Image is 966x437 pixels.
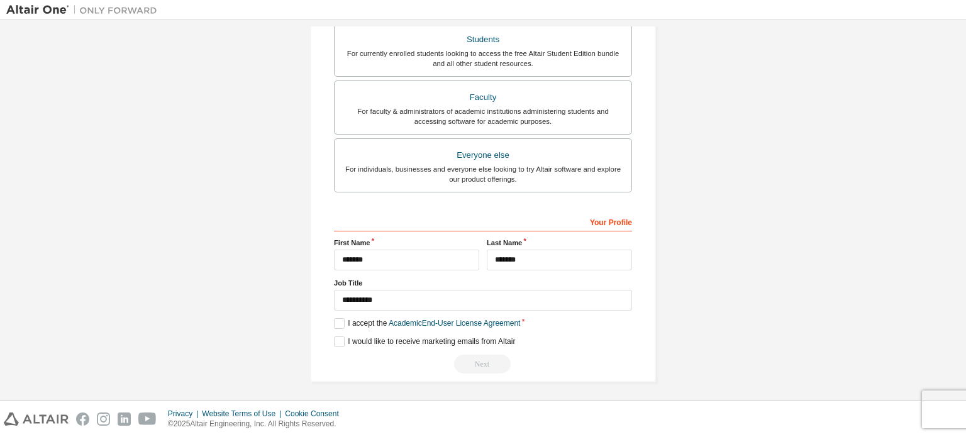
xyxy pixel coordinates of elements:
div: Cookie Consent [285,409,346,419]
label: I accept the [334,318,520,329]
img: instagram.svg [97,412,110,426]
label: First Name [334,238,479,248]
label: Job Title [334,278,632,288]
div: Privacy [168,409,202,419]
img: altair_logo.svg [4,412,69,426]
div: For currently enrolled students looking to access the free Altair Student Edition bundle and all ... [342,48,624,69]
img: Altair One [6,4,164,16]
div: Read and acccept EULA to continue [334,355,632,373]
img: facebook.svg [76,412,89,426]
div: Faculty [342,89,624,106]
label: Last Name [487,238,632,248]
div: For faculty & administrators of academic institutions administering students and accessing softwa... [342,106,624,126]
img: youtube.svg [138,412,157,426]
div: Everyone else [342,147,624,164]
a: Academic End-User License Agreement [389,319,520,328]
div: Students [342,31,624,48]
div: Your Profile [334,211,632,231]
div: For individuals, businesses and everyone else looking to try Altair software and explore our prod... [342,164,624,184]
p: © 2025 Altair Engineering, Inc. All Rights Reserved. [168,419,347,429]
div: Website Terms of Use [202,409,285,419]
label: I would like to receive marketing emails from Altair [334,336,515,347]
img: linkedin.svg [118,412,131,426]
